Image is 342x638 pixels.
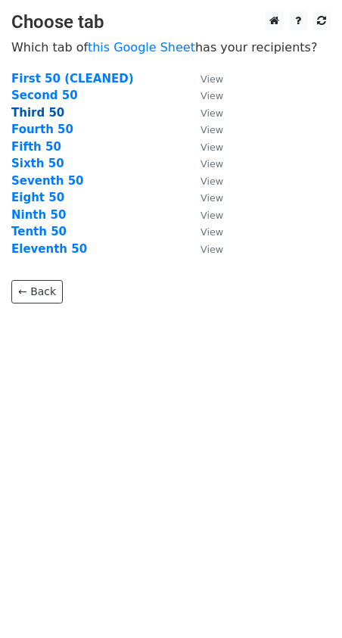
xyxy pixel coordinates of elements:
[201,192,223,204] small: View
[11,157,64,170] a: Sixth 50
[11,140,61,154] a: Fifth 50
[11,89,78,102] a: Second 50
[185,72,223,86] a: View
[11,174,84,188] a: Seventh 50
[11,106,64,120] a: Third 50
[11,208,66,222] a: Ninth 50
[11,72,134,86] a: First 50 (CLEANED)
[201,226,223,238] small: View
[185,89,223,102] a: View
[185,242,223,256] a: View
[201,244,223,255] small: View
[201,73,223,85] small: View
[201,124,223,135] small: View
[88,40,195,54] a: this Google Sheet
[266,565,342,638] iframe: Chat Widget
[185,106,223,120] a: View
[185,157,223,170] a: View
[185,123,223,136] a: View
[11,280,63,303] a: ← Back
[201,90,223,101] small: View
[185,191,223,204] a: View
[11,225,67,238] a: Tenth 50
[11,39,331,55] p: Which tab of has your recipients?
[201,142,223,153] small: View
[185,225,223,238] a: View
[185,140,223,154] a: View
[11,191,64,204] a: Eight 50
[201,210,223,221] small: View
[11,123,73,136] a: Fourth 50
[201,176,223,187] small: View
[185,208,223,222] a: View
[185,174,223,188] a: View
[11,242,87,256] a: Eleventh 50
[201,158,223,170] small: View
[201,107,223,119] small: View
[11,11,331,33] h3: Choose tab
